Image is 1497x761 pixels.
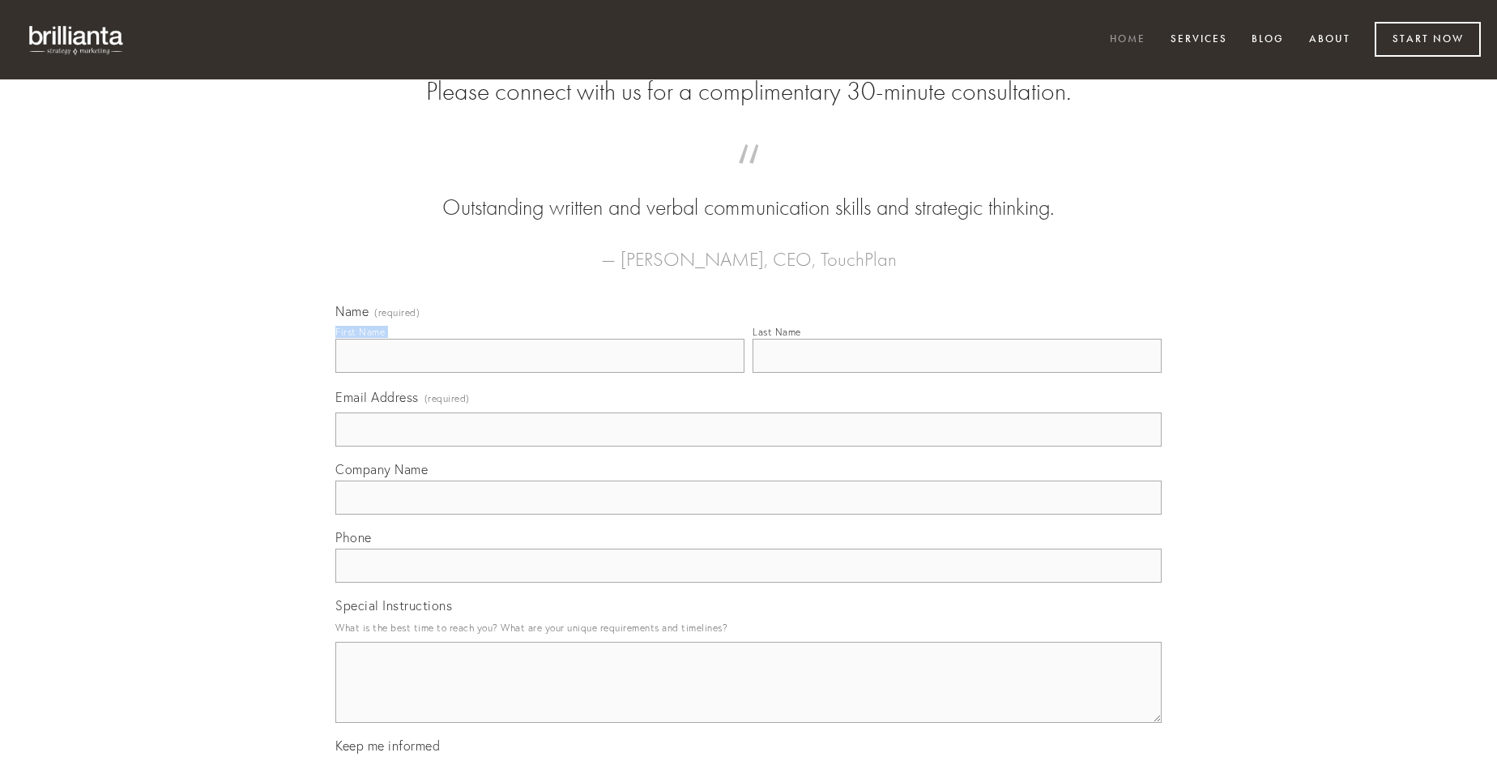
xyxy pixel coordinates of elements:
[1241,27,1294,53] a: Blog
[335,76,1162,107] h2: Please connect with us for a complimentary 30-minute consultation.
[335,529,372,545] span: Phone
[1375,22,1481,57] a: Start Now
[16,16,138,63] img: brillianta - research, strategy, marketing
[374,308,420,318] span: (required)
[335,389,419,405] span: Email Address
[361,160,1136,192] span: “
[335,597,452,614] span: Special Instructions
[424,387,470,409] span: (required)
[335,326,385,338] div: First Name
[361,160,1136,224] blockquote: Outstanding written and verbal communication skills and strategic thinking.
[361,224,1136,276] figcaption: — [PERSON_NAME], CEO, TouchPlan
[335,617,1162,639] p: What is the best time to reach you? What are your unique requirements and timelines?
[1099,27,1156,53] a: Home
[335,461,428,477] span: Company Name
[335,737,440,754] span: Keep me informed
[1299,27,1361,53] a: About
[753,326,801,338] div: Last Name
[1160,27,1238,53] a: Services
[335,303,369,319] span: Name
